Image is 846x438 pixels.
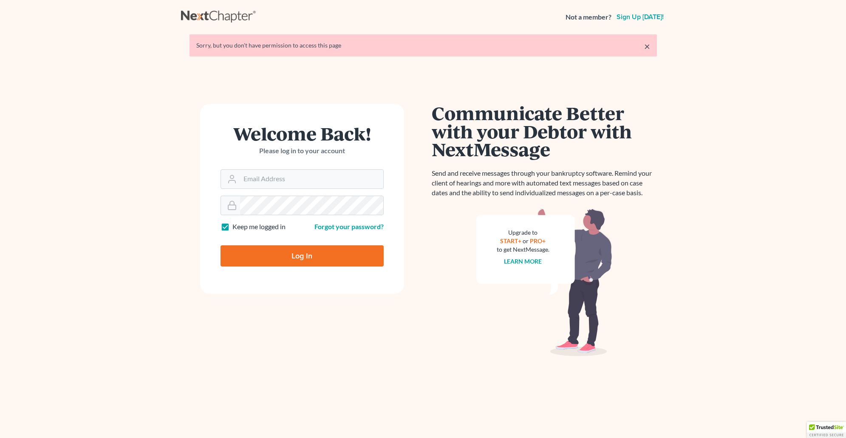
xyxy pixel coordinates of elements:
[232,222,286,232] label: Keep me logged in
[504,258,542,265] a: Learn more
[221,124,384,143] h1: Welcome Back!
[807,422,846,438] div: TrustedSite Certified
[432,104,657,158] h1: Communicate Better with your Debtor with NextMessage
[500,237,521,244] a: START+
[497,228,549,237] div: Upgrade to
[523,237,529,244] span: or
[432,168,657,198] p: Send and receive messages through your bankruptcy software. Remind your client of hearings and mo...
[530,237,546,244] a: PRO+
[314,222,384,230] a: Forgot your password?
[476,208,612,357] img: nextmessage_bg-59042aed3d76b12b5cd301f8e5b87938c9018125f34e5fa2b7a6b67550977c72.svg
[497,245,549,254] div: to get NextMessage.
[221,245,384,267] input: Log In
[615,14,665,20] a: Sign up [DATE]!
[566,12,611,22] strong: Not a member?
[644,41,650,51] a: ×
[240,170,383,188] input: Email Address
[196,41,650,50] div: Sorry, but you don't have permission to access this page
[221,146,384,156] p: Please log in to your account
